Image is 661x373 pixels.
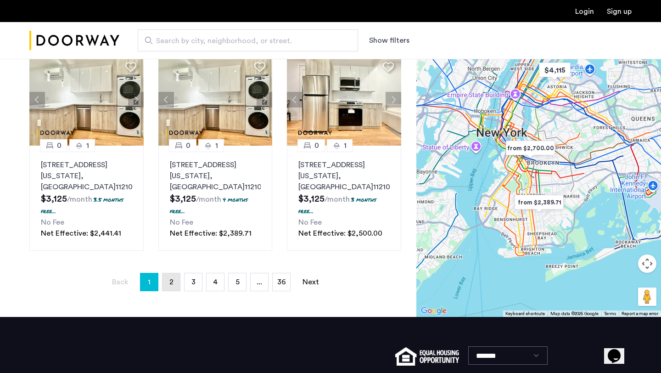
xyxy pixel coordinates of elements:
button: Show or hide filters [369,35,409,46]
span: 1 [344,140,347,151]
span: No Fee [41,219,64,226]
span: 0 [57,140,62,151]
span: 5 [235,278,240,286]
sub: /month [196,196,221,203]
sub: /month [325,196,350,203]
a: Cazamio Logo [29,23,119,58]
button: Previous apartment [158,92,174,107]
p: [STREET_ADDRESS][US_STATE] 11210 [170,159,261,192]
p: [STREET_ADDRESS][US_STATE] 11210 [41,159,132,192]
span: Net Effective: $2,389.71 [170,230,252,237]
a: Terms (opens in new tab) [604,311,616,317]
a: Open this area in Google Maps (opens a new window) [419,305,449,317]
span: 1 [148,275,151,289]
button: Next apartment [386,92,401,107]
p: 4 months free... [170,196,248,215]
a: Registration [607,8,632,15]
img: logo [29,23,119,58]
div: $4,115 [535,60,574,80]
button: Next apartment [128,92,144,107]
button: Map camera controls [638,254,656,273]
img: 0560f859-1e4f-4f09-9498-44dfcbb59550_638898357045560901.png [287,54,401,146]
span: Net Effective: $2,500.00 [298,230,382,237]
a: Next [302,273,320,291]
button: Keyboard shortcuts [505,311,545,317]
div: from $2,700.00 [502,138,559,158]
div: from $2,389.71 [511,192,567,213]
iframe: chat widget [604,336,633,364]
button: Drag Pegman onto the map to open Street View [638,288,656,306]
img: Google [419,305,449,317]
span: 1 [86,140,89,151]
a: 01[STREET_ADDRESS][US_STATE], [GEOGRAPHIC_DATA]112103.5 months free...No FeeNet Effective: $2,441.41 [29,146,144,251]
img: 0560f859-1e4f-4f09-9498-44dfcbb59550_638898356707822599.png [29,54,144,146]
select: Language select [468,346,548,365]
span: ... [257,278,262,286]
span: $3,125 [41,194,67,203]
span: $3,125 [298,194,325,203]
span: $3,125 [170,194,196,203]
span: Search by city, neighborhood, or street. [156,35,332,46]
a: 01[STREET_ADDRESS][US_STATE], [GEOGRAPHIC_DATA]112104 months free...No FeeNet Effective: $2,389.71 [158,146,273,251]
img: 0560f859-1e4f-4f09-9498-44dfcbb59550_638898356379610271.png [158,54,273,146]
span: 2 [169,278,174,286]
span: Map data ©2025 Google [550,311,599,316]
nav: Pagination [29,273,401,291]
span: 4 [213,278,218,286]
button: Next apartment [257,92,272,107]
span: No Fee [298,219,322,226]
a: Report a map error [622,311,658,317]
span: 3 [191,278,196,286]
button: Previous apartment [287,92,302,107]
span: 1 [215,140,218,151]
button: Previous apartment [29,92,45,107]
a: Login [575,8,594,15]
span: 0 [314,140,319,151]
span: Back [112,278,128,286]
input: Apartment Search [138,29,358,51]
span: Net Effective: $2,441.41 [41,230,121,237]
sub: /month [67,196,92,203]
span: No Fee [170,219,193,226]
span: 36 [277,278,286,286]
img: equal-housing.png [395,347,459,366]
p: [STREET_ADDRESS][US_STATE] 11210 [298,159,390,192]
a: 01[STREET_ADDRESS][US_STATE], [GEOGRAPHIC_DATA]112103 months free...No FeeNet Effective: $2,500.00 [287,146,401,251]
span: 0 [186,140,190,151]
